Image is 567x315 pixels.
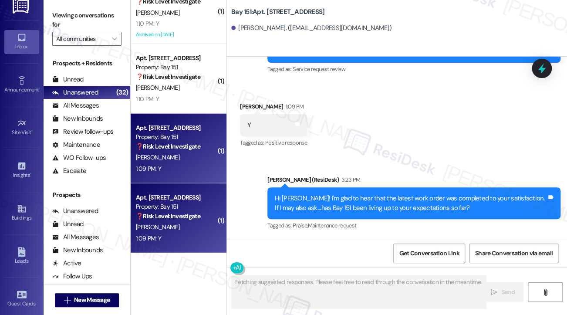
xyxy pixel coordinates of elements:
div: Property: Bay 151 [136,132,216,142]
span: Maintenance request [307,222,356,229]
div: 1:09 PM: Y [136,165,161,173]
div: Tagged as: [240,136,307,149]
div: [PERSON_NAME] (ResiDesk) [267,175,560,187]
span: • [39,85,40,91]
button: Send [482,282,523,302]
div: [PERSON_NAME] [240,102,307,114]
strong: ❓ Risk Level: Investigate [136,212,200,220]
span: [PERSON_NAME] [136,223,179,231]
div: New Inbounds [52,246,103,255]
div: Prospects [44,190,130,200]
div: Property: Bay 151 [136,202,216,211]
a: Buildings [4,201,39,225]
div: Escalate [52,166,86,176]
div: Follow Ups [52,272,92,281]
div: Y [247,121,251,130]
div: Unanswered [52,88,98,97]
div: Unread [52,75,84,84]
div: Tagged as: [267,219,560,232]
span: Positive response [265,139,307,146]
strong: ❓ Risk Level: Investigate [136,142,200,150]
div: Hi [PERSON_NAME]! I'm glad to hear that the latest work order was completed to your satisfaction.... [275,194,547,213]
i:  [112,35,117,42]
i:  [64,297,71,304]
div: Archived on [DATE] [135,29,217,40]
label: Viewing conversations for [52,9,121,32]
div: 1:09 PM [283,102,304,111]
div: Apt. [STREET_ADDRESS] [136,123,216,132]
button: Get Conversation Link [393,244,465,263]
div: 1:09 PM: Y [136,234,161,242]
span: New Message [74,295,110,305]
span: Share Conversation via email [475,249,553,258]
i:  [491,289,497,296]
div: Maintenance [52,140,100,149]
span: • [30,171,31,177]
a: Guest Cards [4,287,39,311]
textarea: Fetching suggested responses. Please feel free to read through the conversation in the meantime. [232,276,486,308]
div: 1:10 PM: Y [136,95,159,103]
strong: ❓ Risk Level: Investigate [136,73,200,81]
a: Site Visit • [4,116,39,139]
a: Inbox [4,30,39,54]
a: Leads [4,244,39,268]
div: Unanswered [52,207,98,216]
div: Unread [52,220,84,229]
div: Prospects + Residents [44,59,130,68]
i:  [542,289,548,296]
div: 1:10 PM: Y [136,20,159,27]
div: WO Follow-ups [52,153,106,163]
span: [PERSON_NAME] [136,9,179,17]
div: [PERSON_NAME]. ([EMAIL_ADDRESS][DOMAIN_NAME]) [231,24,391,33]
div: Apt. [STREET_ADDRESS] [136,193,216,202]
span: Get Conversation Link [399,249,459,258]
div: Review follow-ups [52,127,113,136]
div: (32) [114,86,130,99]
div: Tagged as: [267,63,560,75]
div: Property: Bay 151 [136,63,216,72]
span: Praise , [293,222,307,229]
span: • [31,128,33,134]
div: All Messages [52,233,99,242]
div: Apt. [STREET_ADDRESS] [136,54,216,63]
button: Share Conversation via email [469,244,558,263]
input: All communities [56,32,108,46]
div: All Messages [52,101,99,110]
button: New Message [55,293,119,307]
span: [PERSON_NAME] [136,153,179,161]
b: Bay 151: Apt. [STREET_ADDRESS] [231,7,324,17]
span: [PERSON_NAME] [136,84,179,91]
div: Active [52,259,81,268]
div: 3:23 PM [339,175,360,184]
a: Insights • [4,159,39,182]
span: Send [501,288,514,297]
div: New Inbounds [52,114,103,123]
span: Service request review [293,65,345,73]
